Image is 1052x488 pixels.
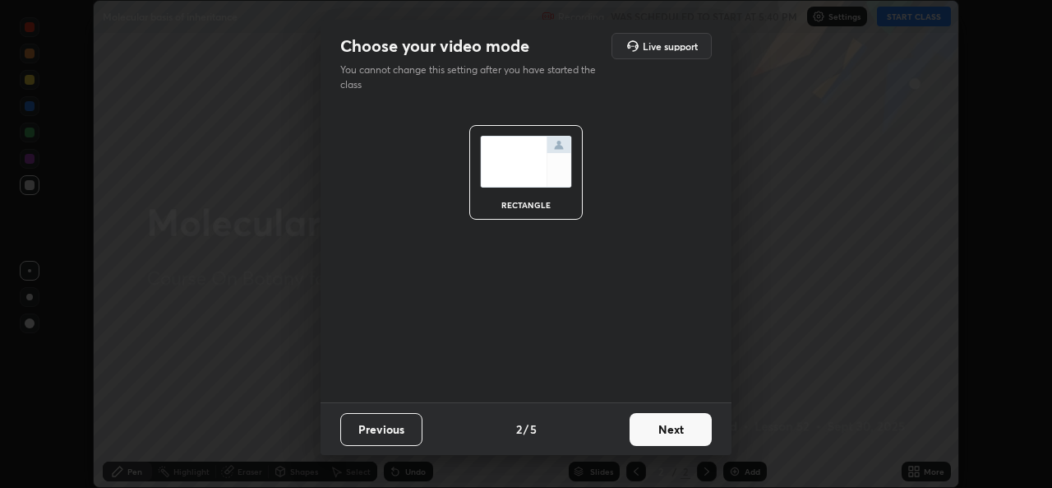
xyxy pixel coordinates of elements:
[493,201,559,209] div: rectangle
[340,35,529,57] h2: Choose your video mode
[630,413,712,446] button: Next
[643,41,698,51] h5: Live support
[516,421,522,438] h4: 2
[340,63,607,92] p: You cannot change this setting after you have started the class
[524,421,528,438] h4: /
[530,421,537,438] h4: 5
[480,136,572,188] img: normalScreenIcon.ae25ed63.svg
[340,413,422,446] button: Previous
